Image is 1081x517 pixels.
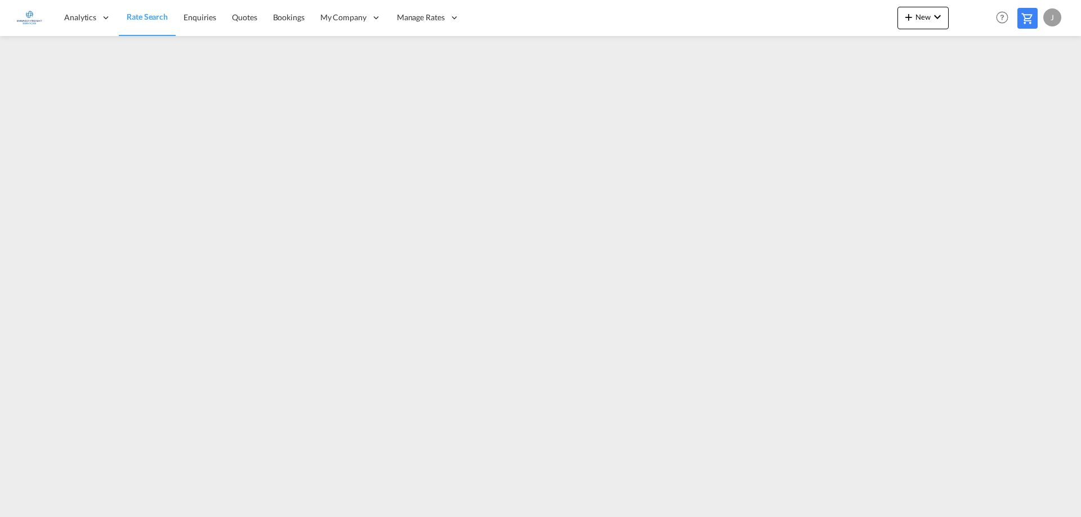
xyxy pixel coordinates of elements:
button: icon-plus 400-fgNewicon-chevron-down [897,7,949,29]
span: Help [993,8,1012,27]
span: Analytics [64,12,96,23]
span: New [902,12,944,21]
md-icon: icon-plus 400-fg [902,10,915,24]
img: e1326340b7c511ef854e8d6a806141ad.jpg [17,5,42,30]
div: J [1043,8,1061,26]
span: Bookings [273,12,305,22]
md-icon: icon-chevron-down [931,10,944,24]
div: Help [993,8,1017,28]
span: Manage Rates [397,12,445,23]
span: Quotes [232,12,257,22]
span: My Company [320,12,367,23]
span: Enquiries [184,12,216,22]
span: Rate Search [127,12,168,21]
